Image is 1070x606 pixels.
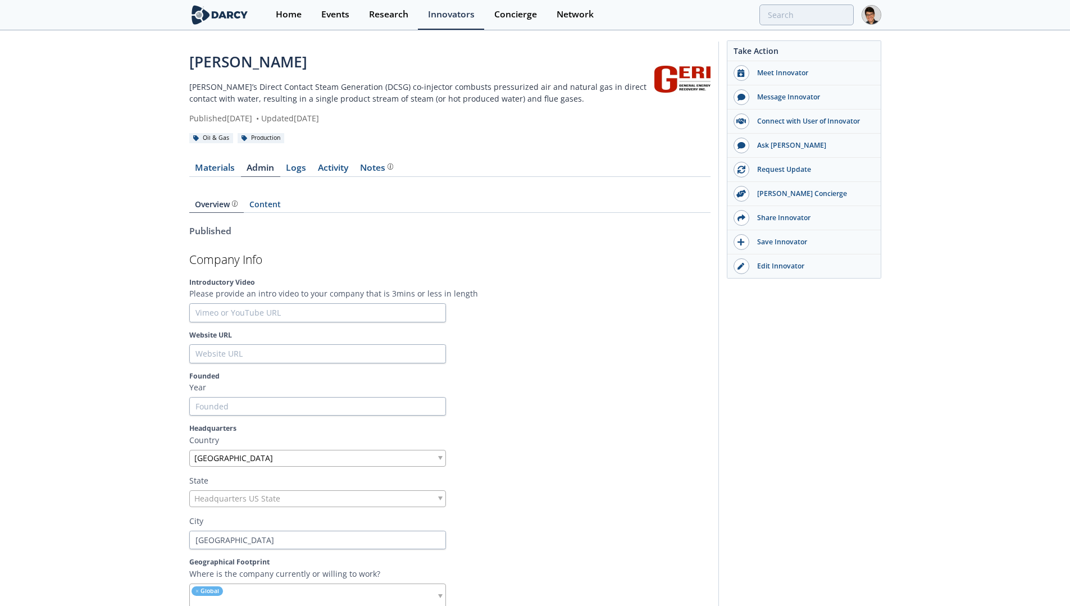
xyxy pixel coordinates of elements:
a: Overview [189,201,244,213]
input: Vimeo or YouTube URL [189,303,446,322]
span: Global [201,587,219,595]
div: Production [238,133,285,143]
div: Oil & Gas [189,133,234,143]
span: [GEOGRAPHIC_DATA] [194,452,273,464]
input: Founded [189,397,446,416]
div: Network [557,10,594,19]
div: Innovators [428,10,475,19]
div: Headquarters US State [189,490,446,507]
img: Profile [862,5,881,25]
a: Activity [312,163,354,177]
span: remove element [195,587,199,595]
span: • [254,113,261,124]
input: Advanced Search [759,4,854,25]
p: Country [189,434,711,446]
label: Headquarters [189,423,711,434]
p: Where is the company currently or willing to work? [189,568,711,580]
input: Website URL [189,344,446,363]
p: State [189,475,711,486]
div: Published [189,225,711,238]
span: Headquarters US State [194,491,280,507]
p: City [189,515,711,527]
div: Meet Innovator [749,68,875,78]
div: Connect with User of Innovator [749,116,875,126]
img: logo-wide.svg [189,5,251,25]
div: Events [321,10,349,19]
div: Ask [PERSON_NAME] [749,140,875,151]
label: Introductory Video [189,277,711,288]
label: Website URL [189,330,711,340]
div: [PERSON_NAME] [189,51,654,73]
div: [PERSON_NAME] Concierge [749,189,875,199]
iframe: chat widget [1023,561,1059,595]
div: Share Innovator [749,213,875,223]
div: Take Action [727,45,881,61]
div: Home [276,10,302,19]
div: Research [369,10,408,19]
div: [GEOGRAPHIC_DATA] [189,450,446,467]
img: information.svg [388,163,394,170]
div: Notes [360,163,393,172]
button: Save Innovator [727,230,881,254]
p: Please provide an intro video to your company that is 3mins or less in length [189,288,711,299]
a: Content [244,201,287,213]
a: Logs [280,163,312,177]
div: Concierge [494,10,537,19]
div: Published [DATE] Updated [DATE] [189,112,654,124]
label: Founded [189,371,711,381]
div: Edit Innovator [749,261,875,271]
div: Request Update [749,165,875,175]
img: information.svg [232,201,238,207]
label: Geographical Footprint [189,557,711,567]
div: Overview [195,201,238,208]
input: Headquarters City [189,531,446,550]
a: Notes [354,163,399,177]
a: Admin [241,163,280,177]
a: Edit Innovator [727,254,881,278]
p: [PERSON_NAME]’s Direct Contact Steam Generation (DCSG) co-injector combusts pressurized air and n... [189,81,654,104]
a: Materials [189,163,241,177]
div: Message Innovator [749,92,875,102]
p: Year [189,381,711,393]
h2: Company Info [189,254,711,266]
div: Save Innovator [749,237,875,247]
